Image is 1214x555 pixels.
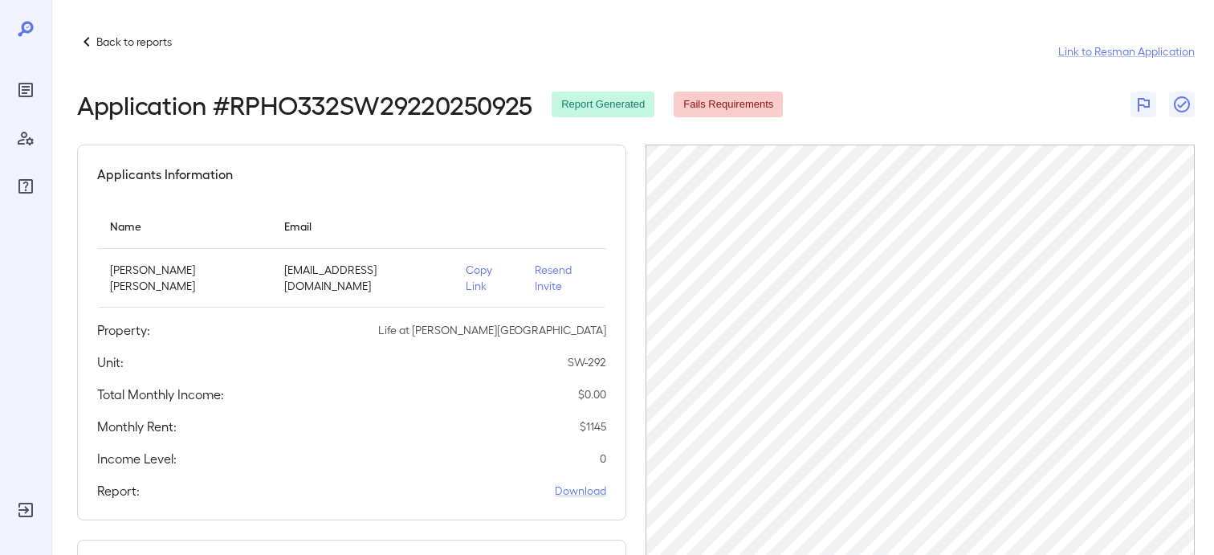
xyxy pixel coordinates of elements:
[271,203,453,249] th: Email
[600,451,606,467] p: 0
[96,34,172,50] p: Back to reports
[97,481,140,500] h5: Report:
[555,483,606,499] a: Download
[1169,92,1195,117] button: Close Report
[552,97,654,112] span: Report Generated
[580,418,606,435] p: $ 1145
[97,203,271,249] th: Name
[378,322,606,338] p: Life at [PERSON_NAME][GEOGRAPHIC_DATA]
[97,203,606,308] table: simple table
[466,262,509,294] p: Copy Link
[97,320,150,340] h5: Property:
[97,449,177,468] h5: Income Level:
[97,353,124,372] h5: Unit:
[13,497,39,523] div: Log Out
[110,262,259,294] p: [PERSON_NAME] [PERSON_NAME]
[97,417,177,436] h5: Monthly Rent:
[568,354,606,370] p: SW-292
[1130,92,1156,117] button: Flag Report
[1058,43,1195,59] a: Link to Resman Application
[13,173,39,199] div: FAQ
[13,125,39,151] div: Manage Users
[97,385,224,404] h5: Total Monthly Income:
[578,386,606,402] p: $ 0.00
[674,97,783,112] span: Fails Requirements
[97,165,233,184] h5: Applicants Information
[535,262,593,294] p: Resend Invite
[77,90,532,119] h2: Application # RPHO332SW29220250925
[284,262,440,294] p: [EMAIL_ADDRESS][DOMAIN_NAME]
[13,77,39,103] div: Reports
